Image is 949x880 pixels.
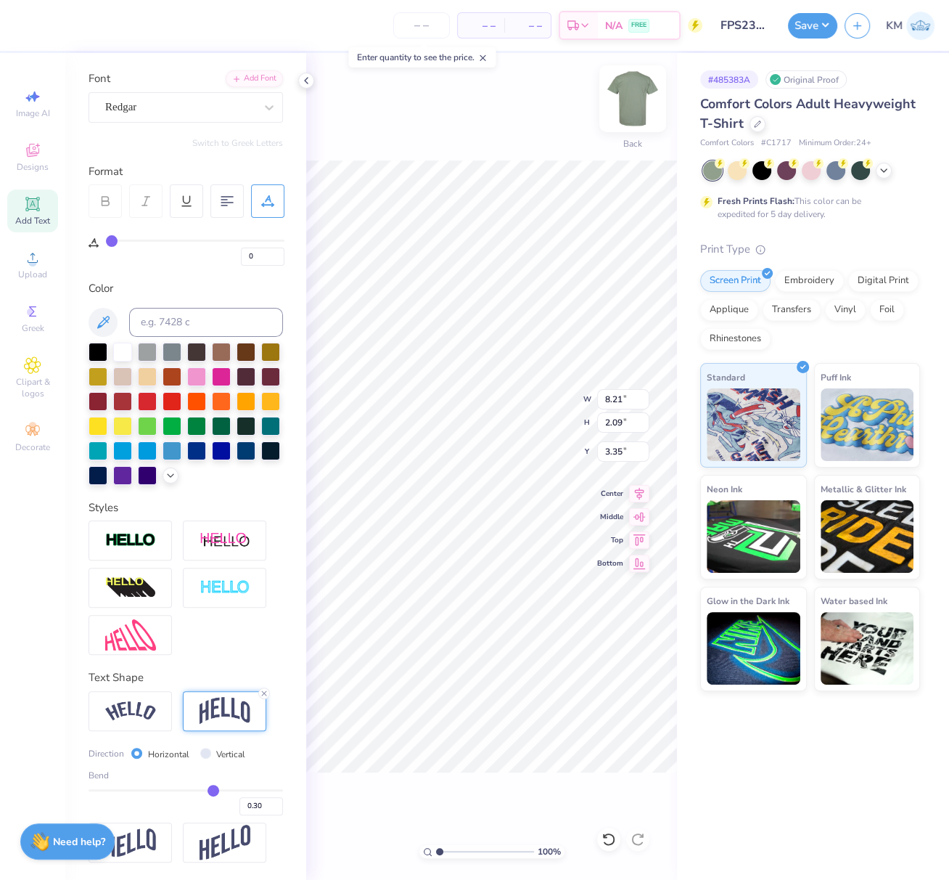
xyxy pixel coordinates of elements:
span: Glow in the Dark Ink [707,593,789,608]
span: Bottom [597,558,623,569]
span: Top [597,535,623,545]
img: Flag [105,828,156,857]
span: Greek [22,322,44,334]
div: Screen Print [700,270,771,292]
button: Switch to Greek Letters [192,137,283,149]
span: Bend [89,769,109,782]
span: Comfort Colors [700,137,754,150]
img: Rise [200,825,250,860]
span: Designs [17,161,49,173]
span: Add Text [15,215,50,227]
span: KM [886,17,903,34]
span: Standard [707,370,745,385]
span: – – [467,18,496,33]
img: Stroke [105,532,156,549]
div: Transfers [763,299,821,321]
img: Katrina Mae Mijares [906,12,934,40]
label: Horizontal [148,748,189,761]
span: Clipart & logos [7,376,58,399]
span: 100 % [538,845,561,858]
img: Back [604,70,662,128]
div: Text Shape [89,669,283,686]
img: Metallic & Glitter Ink [821,500,914,573]
input: e.g. 7428 c [129,308,283,337]
div: Embroidery [775,270,844,292]
img: Shadow [200,531,250,550]
span: Water based Ink [821,593,887,608]
span: Minimum Order: 24 + [799,137,871,150]
div: Foil [870,299,904,321]
div: Digital Print [848,270,919,292]
span: Decorate [15,441,50,453]
span: Middle [597,512,623,522]
img: Water based Ink [821,612,914,685]
img: Standard [707,388,800,461]
span: Direction [89,747,124,760]
img: Arc [105,701,156,721]
span: Metallic & Glitter Ink [821,481,906,497]
div: Print Type [700,241,920,258]
div: Original Proof [765,70,847,89]
button: Save [788,13,837,38]
img: 3d Illusion [105,577,156,600]
div: Styles [89,500,283,516]
div: Applique [700,299,758,321]
label: Vertical [216,748,245,761]
span: N/A [605,18,623,33]
img: Free Distort [105,619,156,651]
div: This color can be expedited for 5 day delivery. [718,195,896,221]
span: Center [597,489,623,499]
div: Color [89,280,283,297]
div: Format [89,163,284,180]
span: # C1717 [761,137,792,150]
span: Neon Ink [707,481,742,497]
span: – – [513,18,542,33]
div: # 485383A [700,70,758,89]
img: Negative Space [200,579,250,596]
div: Enter quantity to see the price. [348,47,496,68]
div: Add Font [226,70,283,87]
div: Rhinestones [700,328,771,350]
strong: Need help? [53,835,105,849]
img: Neon Ink [707,500,800,573]
span: Image AI [16,107,50,119]
strong: Fresh Prints Flash: [718,195,794,207]
input: Untitled Design [710,11,781,40]
span: Upload [18,269,47,280]
input: – – [393,12,450,38]
img: Arch [200,697,250,725]
span: Comfort Colors Adult Heavyweight T-Shirt [700,95,916,132]
span: FREE [631,20,646,30]
img: Puff Ink [821,388,914,461]
label: Font [89,70,110,87]
img: Glow in the Dark Ink [707,612,800,685]
span: Puff Ink [821,370,851,385]
div: Vinyl [825,299,866,321]
a: KM [886,12,934,40]
div: Back [623,137,642,150]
